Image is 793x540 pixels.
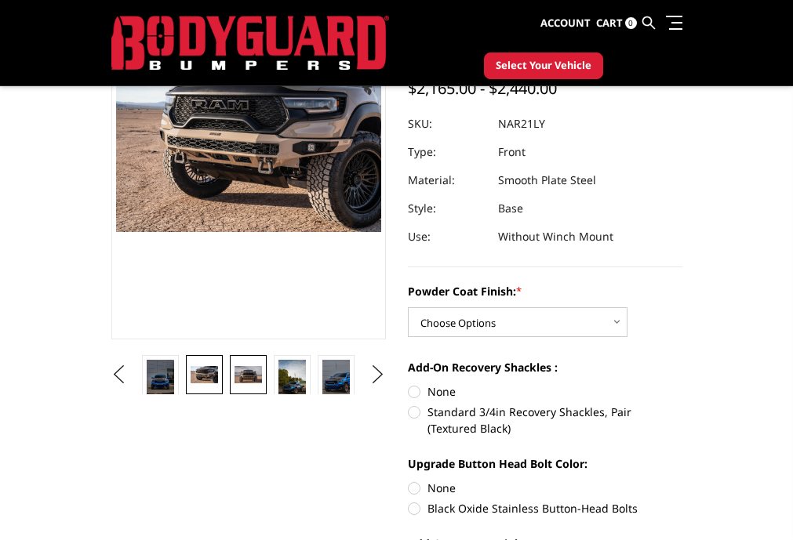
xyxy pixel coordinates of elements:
label: None [408,480,682,496]
button: Next [366,363,389,386]
img: 2021-2024 Ram 1500 TRX - Freedom Series - Base Front Bumper (non-winch) [278,360,305,408]
button: Previous [107,363,131,386]
a: Cart 0 [596,2,637,45]
label: Add-On Recovery Shackles : [408,359,682,375]
label: Powder Coat Finish: [408,283,682,299]
dt: Style: [408,194,486,223]
dt: SKU: [408,110,486,138]
img: 2021-2024 Ram 1500 TRX - Freedom Series - Base Front Bumper (non-winch) [322,360,349,400]
dt: Use: [408,223,486,251]
dd: Base [498,194,523,223]
img: BODYGUARD BUMPERS [111,16,389,71]
img: 2021-2024 Ram 1500 TRX - Freedom Series - Base Front Bumper (non-winch) [147,360,173,400]
img: 2021-2024 Ram 1500 TRX - Freedom Series - Base Front Bumper (non-winch) [235,366,261,384]
span: Cart [596,16,623,30]
label: Upgrade Button Head Bolt Color: [408,455,682,472]
span: $2,165.00 - $2,440.00 [408,78,557,99]
label: Standard 3/4in Recovery Shackles, Pair (Textured Black) [408,404,682,437]
a: Account [540,2,591,45]
span: Select Your Vehicle [496,58,591,74]
button: Select Your Vehicle [484,53,603,79]
label: Black Oxide Stainless Button-Head Bolts [408,500,682,516]
dd: Front [498,138,526,166]
span: 0 [625,17,637,29]
span: Account [540,16,591,30]
label: None [408,383,682,400]
dd: Without Winch Mount [498,223,613,251]
dd: NAR21LY [498,110,545,138]
img: 2021-2024 Ram 1500 TRX - Freedom Series - Base Front Bumper (non-winch) [191,366,217,384]
dt: Type: [408,138,486,166]
dt: Material: [408,166,486,194]
dd: Smooth Plate Steel [498,166,596,194]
